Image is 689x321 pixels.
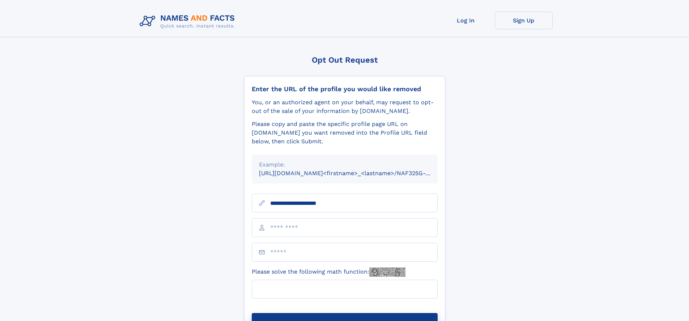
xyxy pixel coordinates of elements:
small: [URL][DOMAIN_NAME]<firstname>_<lastname>/NAF325G-xxxxxxxx [259,170,451,177]
div: You, or an authorized agent on your behalf, may request to opt-out of the sale of your informatio... [252,98,438,115]
div: Please copy and paste the specific profile page URL on [DOMAIN_NAME] you want removed into the Pr... [252,120,438,146]
label: Please solve the following math function: [252,267,405,277]
a: Sign Up [495,12,553,29]
div: Enter the URL of the profile you would like removed [252,85,438,93]
a: Log In [437,12,495,29]
img: Logo Names and Facts [137,12,241,31]
div: Opt Out Request [244,55,445,64]
div: Example: [259,160,430,169]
